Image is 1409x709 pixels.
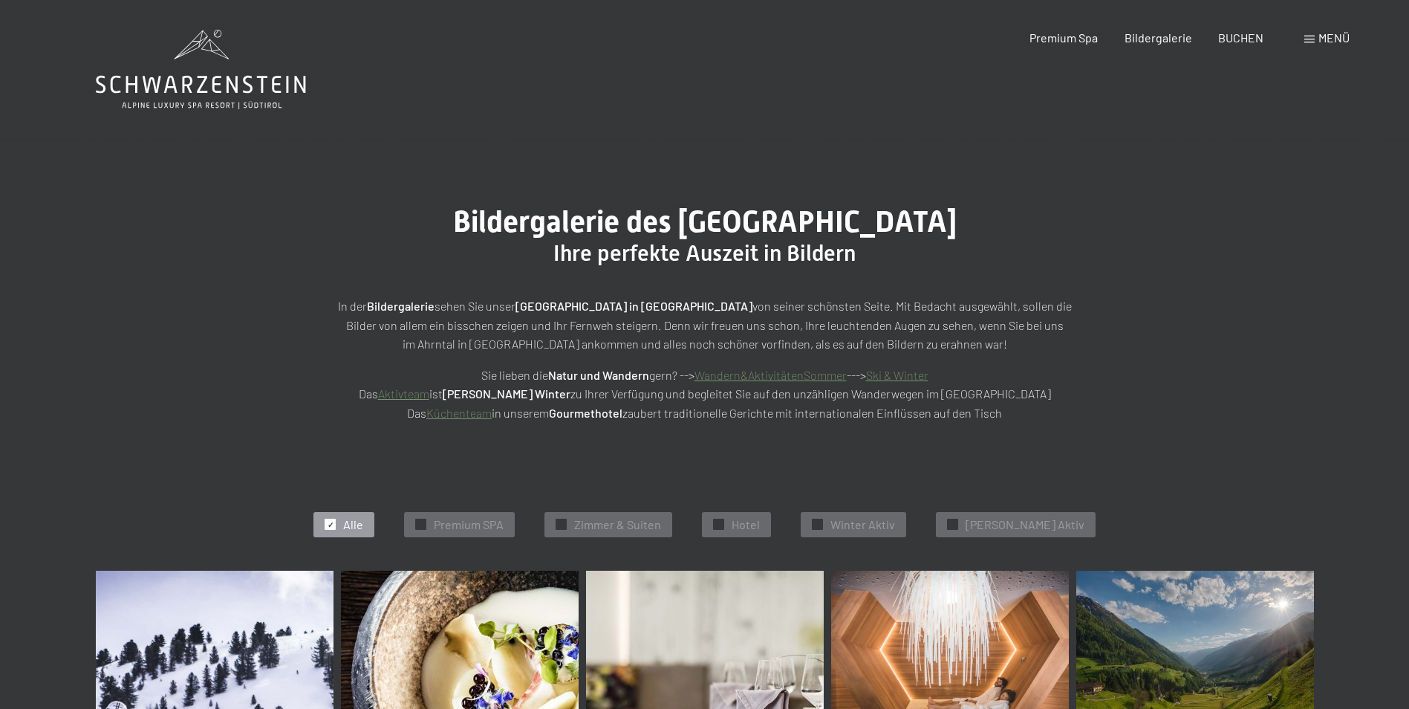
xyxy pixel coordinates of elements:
span: [PERSON_NAME] Aktiv [966,517,1084,533]
p: Sie lieben die gern? --> ---> Das ist zu Ihrer Verfügung und begleitet Sie auf den unzähligen Wan... [333,366,1076,423]
span: Ihre perfekte Auszeit in Bildern [553,240,856,266]
a: Wandern&AktivitätenSommer [694,368,847,382]
p: In der sehen Sie unser von seiner schönsten Seite. Mit Bedacht ausgewählt, sollen die Bilder von ... [333,297,1076,354]
span: ✓ [418,519,424,530]
span: ✓ [815,519,821,530]
span: Winter Aktiv [830,517,895,533]
span: ✓ [559,519,564,530]
span: Menü [1318,30,1350,45]
a: BUCHEN [1218,30,1263,45]
span: Bildergalerie des [GEOGRAPHIC_DATA] [453,204,957,239]
a: Küchenteam [426,406,492,420]
span: ✓ [328,519,333,530]
span: ✓ [716,519,722,530]
strong: [PERSON_NAME] Winter [443,386,570,401]
span: Hotel [732,517,760,533]
span: Zimmer & Suiten [574,517,661,533]
strong: Gourmethotel [549,406,622,420]
a: Premium Spa [1029,30,1098,45]
strong: [GEOGRAPHIC_DATA] in [GEOGRAPHIC_DATA] [515,299,752,313]
a: Ski & Winter [866,368,928,382]
a: Aktivteam [378,386,429,401]
span: Premium SPA [434,517,504,533]
a: Bildergalerie [1125,30,1192,45]
span: Alle [343,517,363,533]
span: ✓ [950,519,956,530]
strong: Bildergalerie [367,299,435,313]
strong: Natur und Wandern [548,368,649,382]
